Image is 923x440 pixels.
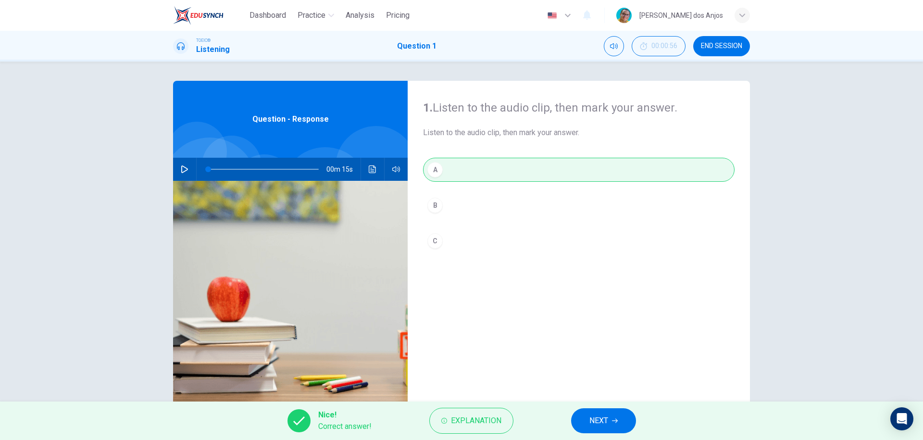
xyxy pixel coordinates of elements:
span: 00m 15s [326,158,361,181]
a: EduSynch logo [173,6,246,25]
img: EduSynch logo [173,6,224,25]
div: Mute [604,36,624,56]
h1: Question 1 [397,40,437,52]
div: Open Intercom Messenger [890,407,913,430]
span: Listen to the audio clip, then mark your answer. [423,127,735,138]
span: Pricing [386,10,410,21]
button: Dashboard [246,7,290,24]
button: NEXT [571,408,636,433]
span: 00:00:56 [651,42,677,50]
span: TOEIC® [196,37,211,44]
span: Analysis [346,10,374,21]
div: Hide [632,36,686,56]
span: END SESSION [701,42,742,50]
span: Correct answer! [318,421,372,432]
button: Explanation [429,408,513,434]
button: Click to see the audio transcription [365,158,380,181]
img: en [546,12,558,19]
span: Nice! [318,409,372,421]
h4: Listen to the audio clip, then mark your answer. [423,100,735,115]
span: NEXT [589,414,608,427]
div: [PERSON_NAME] dos Anjos [639,10,723,21]
button: Analysis [342,7,378,24]
span: Explanation [451,414,501,427]
button: 00:00:56 [632,36,686,56]
span: Practice [298,10,325,21]
img: Question - Response [173,181,408,415]
strong: 1. [423,101,433,114]
img: Profile picture [616,8,632,23]
button: END SESSION [693,36,750,56]
span: Dashboard [249,10,286,21]
button: Pricing [382,7,413,24]
span: Question - Response [252,113,329,125]
button: Practice [294,7,338,24]
h1: Listening [196,44,230,55]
